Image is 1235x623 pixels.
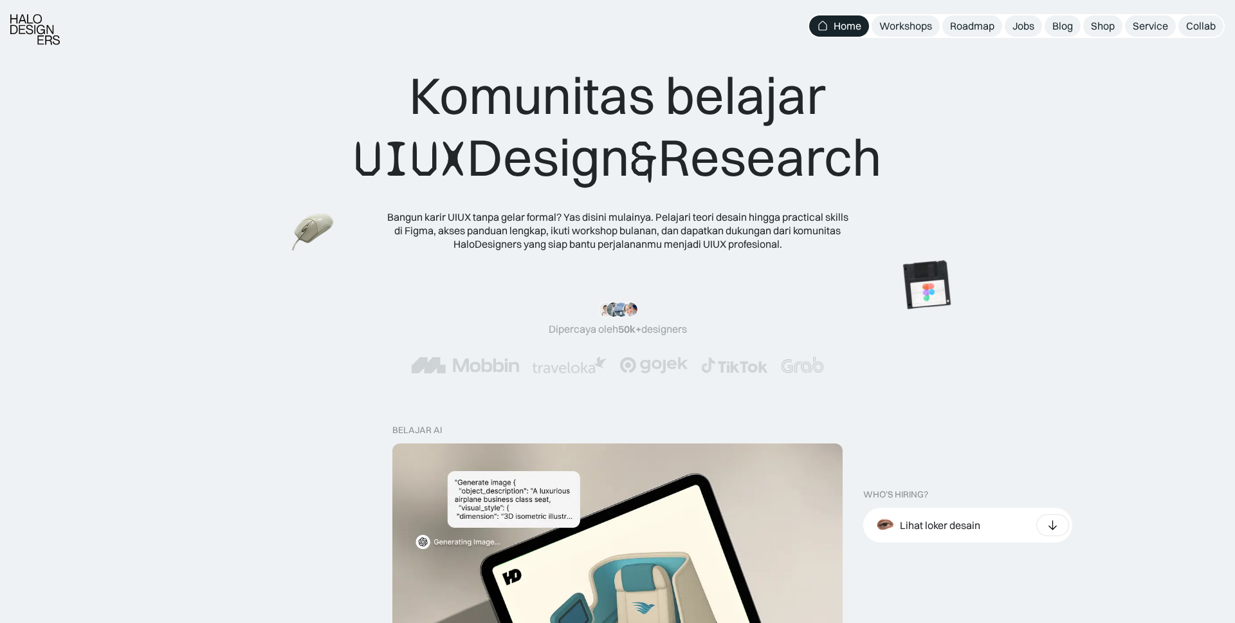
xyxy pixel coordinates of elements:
[630,128,658,190] span: &
[1178,15,1223,37] a: Collab
[834,19,861,33] div: Home
[1133,19,1168,33] div: Service
[1186,19,1216,33] div: Collab
[354,128,467,190] span: UIUX
[942,15,1002,37] a: Roadmap
[1052,19,1073,33] div: Blog
[900,519,980,532] div: Lihat loker desain
[1091,19,1115,33] div: Shop
[354,64,882,190] div: Komunitas belajar Design Research
[863,489,928,500] div: WHO’S HIRING?
[386,210,849,250] div: Bangun karir UIUX tanpa gelar formal? Yas disini mulainya. Pelajari teori desain hingga practical...
[872,15,940,37] a: Workshops
[809,15,869,37] a: Home
[1083,15,1122,37] a: Shop
[1005,15,1042,37] a: Jobs
[549,322,687,336] div: Dipercaya oleh designers
[1012,19,1034,33] div: Jobs
[618,322,641,335] span: 50k+
[950,19,994,33] div: Roadmap
[1125,15,1176,37] a: Service
[1045,15,1081,37] a: Blog
[392,425,442,436] div: belajar ai
[879,19,932,33] div: Workshops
